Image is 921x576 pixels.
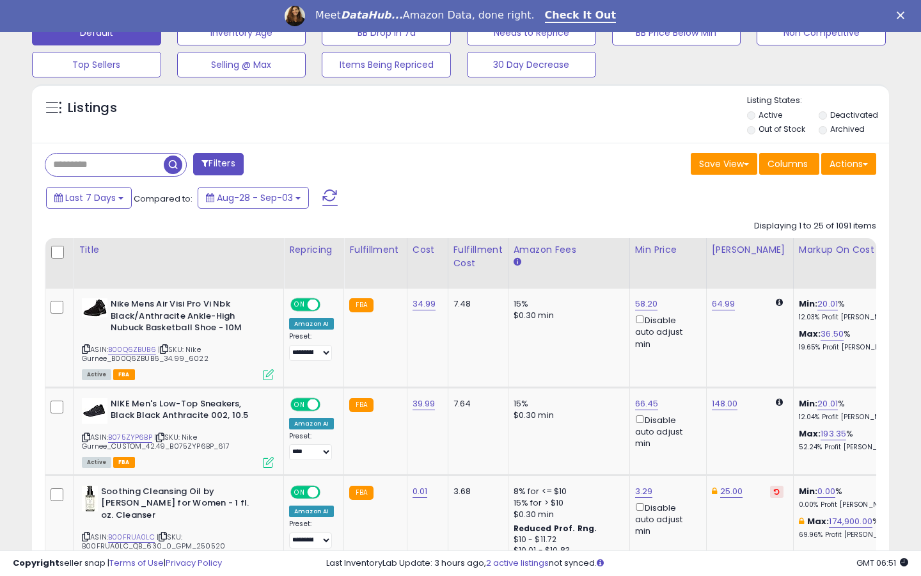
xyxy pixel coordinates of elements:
[177,20,306,45] button: Inventory Age
[830,109,878,120] label: Deactivated
[799,243,909,257] div: Markup on Cost
[635,313,697,350] div: Disable auto adjust min
[113,457,135,468] span: FBA
[856,557,908,569] span: 2025-09-11 06:51 GMT
[108,532,155,543] a: B00FRUA0LC
[514,243,624,257] div: Amazon Fees
[691,153,757,175] button: Save View
[82,369,111,380] span: All listings currently available for purchase on Amazon
[326,557,908,570] div: Last InventoryLab Update: 3 hours ago, not synced.
[453,298,498,310] div: 7.48
[319,486,339,497] span: OFF
[759,153,819,175] button: Columns
[799,298,818,310] b: Min:
[514,534,620,545] div: $10 - $11.72
[13,557,59,569] strong: Copyright
[413,243,443,257] div: Cost
[799,486,905,509] div: %
[712,243,788,257] div: [PERSON_NAME]
[799,428,821,440] b: Max:
[289,432,334,461] div: Preset:
[514,486,620,497] div: 8% for <= $10
[108,344,156,355] a: B00Q6ZBUB6
[46,187,132,209] button: Last 7 Days
[453,243,503,270] div: Fulfillment Cost
[349,298,373,312] small: FBA
[413,397,436,410] a: 39.99
[712,397,738,410] a: 148.00
[759,109,782,120] label: Active
[720,485,743,498] a: 25.00
[612,20,741,45] button: BB Price Below Min
[759,124,805,134] label: Out of Stock
[635,485,653,498] a: 3.29
[101,486,256,525] b: Soothing Cleansing Oil by [PERSON_NAME] for Women - 1 fl. oz. Cleanser
[635,500,697,538] div: Disable auto adjust min
[82,398,107,424] img: 31yCntAthSL._SL40_.jpg
[32,20,161,45] button: Default
[514,257,521,268] small: Amazon Fees.
[108,432,152,443] a: B075ZYP6BP
[319,300,339,310] span: OFF
[793,238,915,289] th: The percentage added to the cost of goods (COGS) that forms the calculator for Min & Max prices.
[635,298,658,310] a: 58.20
[799,443,905,452] p: 52.24% Profit [PERSON_NAME]
[82,486,274,566] div: ASIN:
[467,52,596,77] button: 30 Day Decrease
[82,344,209,364] span: | SKU: Nike Gurnee_B00Q6ZBUB6_34.99_6022
[514,298,620,310] div: 15%
[799,413,905,422] p: 12.04% Profit [PERSON_NAME]
[341,9,403,21] i: DataHub...
[177,52,306,77] button: Selling @ Max
[486,557,549,569] a: 2 active listings
[198,187,309,209] button: Aug-28 - Sep-03
[767,157,808,170] span: Columns
[799,428,905,452] div: %
[289,506,334,517] div: Amazon AI
[799,298,905,322] div: %
[821,328,844,340] a: 36.50
[635,243,701,257] div: Min Price
[830,124,865,134] label: Archived
[289,332,334,361] div: Preset:
[322,52,451,77] button: Items Being Repriced
[289,418,334,429] div: Amazon AI
[319,399,339,410] span: OFF
[799,397,818,410] b: Min:
[166,557,222,569] a: Privacy Policy
[514,509,620,520] div: $0.30 min
[821,153,876,175] button: Actions
[514,410,620,421] div: $0.30 min
[349,486,373,500] small: FBA
[65,191,116,204] span: Last 7 Days
[514,310,620,321] div: $0.30 min
[897,12,909,19] div: Close
[217,191,293,204] span: Aug-28 - Sep-03
[545,9,617,23] a: Check It Out
[285,6,305,26] img: Profile image for Georgie
[13,557,222,570] div: seller snap | |
[289,318,334,330] div: Amazon AI
[134,193,193,205] span: Compared to:
[807,515,830,527] b: Max:
[817,397,838,410] a: 20.01
[712,298,736,310] a: 64.99
[79,243,278,257] div: Title
[817,298,838,310] a: 20.01
[68,99,117,117] h5: Listings
[292,486,308,497] span: ON
[799,313,905,322] p: 12.03% Profit [PERSON_NAME]
[292,399,308,410] span: ON
[113,369,135,380] span: FBA
[747,95,890,107] p: Listing States:
[467,20,596,45] button: Needs to Reprice
[82,298,107,317] img: 41yk2af1hzL._SL40_.jpg
[514,523,597,534] b: Reduced Prof. Rng.
[82,398,274,467] div: ASIN:
[289,243,338,257] div: Repricing
[82,486,98,511] img: 31JBXTUUqvL._SL40_.jpg
[289,520,334,548] div: Preset:
[829,515,872,528] a: 174,900.00
[799,500,905,509] p: 0.00% Profit [PERSON_NAME]
[193,153,243,175] button: Filters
